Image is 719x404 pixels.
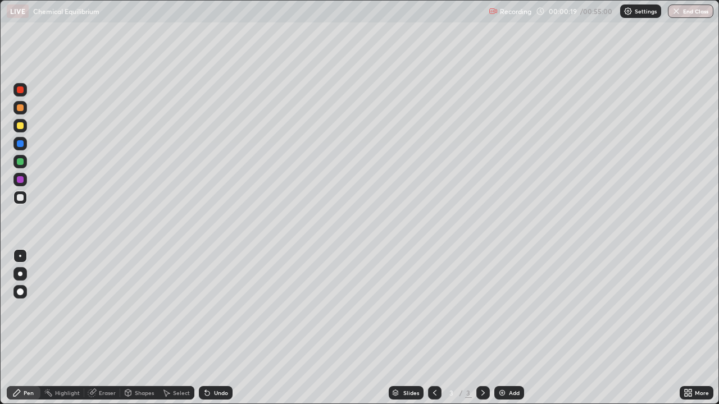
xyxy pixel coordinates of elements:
div: Pen [24,390,34,396]
img: add-slide-button [498,388,507,397]
p: LIVE [10,7,25,16]
div: Highlight [55,390,80,396]
div: Slides [403,390,419,396]
div: / [459,389,463,396]
img: end-class-cross [672,7,681,16]
p: Recording [500,7,531,16]
p: Settings [635,8,657,14]
div: 3 [465,388,472,398]
div: Shapes [135,390,154,396]
div: Eraser [99,390,116,396]
img: class-settings-icons [624,7,632,16]
p: Chemical Equilibrium [33,7,99,16]
img: recording.375f2c34.svg [489,7,498,16]
div: Add [509,390,520,396]
div: 3 [446,389,457,396]
div: Select [173,390,190,396]
div: Undo [214,390,228,396]
button: End Class [668,4,713,18]
div: More [695,390,709,396]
